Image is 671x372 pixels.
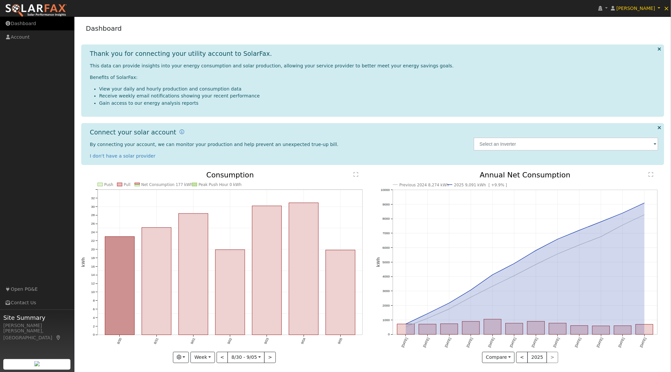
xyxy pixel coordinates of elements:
[91,265,95,268] text: 16
[549,323,566,335] rect: onclick=""
[105,237,134,335] rect: onclick=""
[643,213,646,216] circle: onclick=""
[426,313,429,315] circle: onclick=""
[440,324,458,334] rect: onclick=""
[5,4,67,18] img: SolarFax
[116,337,122,345] text: 8/30
[535,249,537,252] circle: onclick=""
[227,338,233,345] text: 9/02
[636,324,653,335] rect: onclick=""
[153,338,159,345] text: 8/31
[382,231,390,235] text: 7000
[618,337,625,348] text: [DATE]
[382,217,390,220] text: 8000
[3,322,71,329] div: [PERSON_NAME]
[382,203,390,206] text: 9000
[142,228,171,335] rect: onclick=""
[190,338,196,345] text: 9/01
[397,324,415,335] rect: onclick=""
[91,222,95,225] text: 26
[252,206,282,335] rect: onclick=""
[621,212,624,214] circle: onclick=""
[91,230,95,234] text: 24
[381,188,390,192] text: 10000
[470,289,472,291] circle: onclick=""
[3,313,71,322] span: Site Summary
[487,337,495,348] text: [DATE]
[491,274,494,276] circle: onclick=""
[474,137,658,151] input: Select an Inverter
[643,202,646,204] circle: onclick=""
[81,257,85,267] text: kWh
[91,290,95,294] text: 10
[93,299,95,302] text: 8
[56,335,62,340] a: Map
[621,224,624,226] circle: onclick=""
[91,282,95,285] text: 12
[527,352,547,363] button: 2025
[93,324,95,328] text: 2
[99,86,659,93] li: View your daily and hourly production and consumption data
[596,337,604,348] text: [DATE]
[99,100,659,107] li: Gain access to our energy analysis reports
[419,324,436,335] rect: onclick=""
[470,296,472,299] circle: onclick=""
[482,352,515,363] button: Compare
[600,235,603,238] circle: onclick=""
[664,4,669,12] span: ×
[649,172,653,177] text: 
[513,262,516,265] circle: onclick=""
[376,257,381,267] text: kWh
[179,213,208,335] rect: onclick=""
[578,229,581,232] circle: onclick=""
[90,153,156,159] a: I don't have a solar provider
[91,247,95,251] text: 20
[516,352,528,363] button: <
[448,308,450,311] circle: onclick=""
[264,352,276,363] button: >
[264,337,270,345] text: 9/03
[616,6,655,11] span: [PERSON_NAME]
[404,323,407,325] circle: onclick=""
[91,256,95,260] text: 18
[422,337,430,348] text: [DATE]
[93,316,95,319] text: 4
[462,321,480,334] rect: onclick=""
[190,352,215,363] button: Week
[484,319,501,335] rect: onclick=""
[382,275,390,279] text: 4000
[99,93,659,99] li: Receive weekly email notifications showing your recent performance
[141,182,192,187] text: Net Consumption 177 kWh
[90,142,339,147] span: By connecting your account, we can monitor your production and help prevent an unexpected true-up...
[444,337,452,348] text: [DATE]
[556,253,559,255] circle: onclick=""
[90,50,272,57] h1: Thank you for connecting your utility account to SolarFax.
[466,337,474,348] text: [DATE]
[640,337,647,348] text: [DATE]
[382,260,390,264] text: 5000
[491,285,494,288] circle: onclick=""
[571,326,588,335] rect: onclick=""
[382,289,390,293] text: 3000
[104,182,113,187] text: Push
[34,361,40,366] img: retrieve
[382,304,390,307] text: 2000
[454,183,507,187] text: 2025 9,091 kWh [ +9.9% ]
[614,326,632,334] rect: onclick=""
[553,337,560,348] text: [DATE]
[556,238,559,241] circle: onclick=""
[535,263,537,266] circle: onclick=""
[90,63,454,68] span: This data can provide insights into your energy consumption and solar production, allowing your s...
[215,250,245,335] rect: onclick=""
[198,182,241,187] text: Peak Push Hour 0 kWh
[337,337,343,345] text: 9/05
[90,74,659,81] p: Benefits of SolarFax:
[527,321,545,335] rect: onclick=""
[578,244,581,246] circle: onclick=""
[91,273,95,277] text: 14
[574,337,582,348] text: [DATE]
[90,129,176,136] h1: Connect your solar account
[217,352,228,363] button: <
[91,239,95,242] text: 22
[593,326,610,335] rect: onclick=""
